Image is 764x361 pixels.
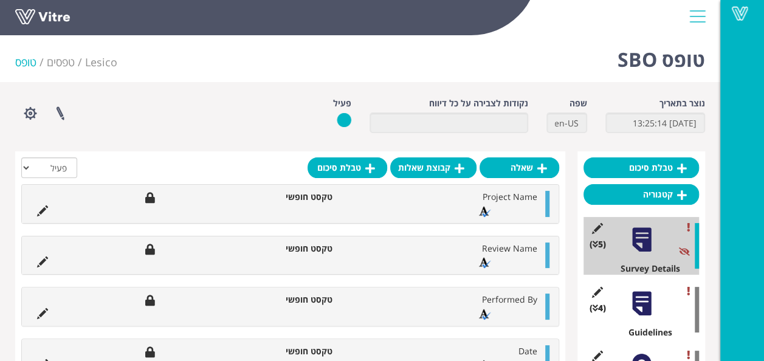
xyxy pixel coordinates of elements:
span: 93 [85,55,117,69]
span: Date [518,345,537,357]
div: Survey Details [593,263,699,275]
img: yes [337,112,351,128]
a: שאלה [480,157,559,178]
span: (5 ) [590,238,606,250]
h1: טופס SBO [618,30,705,82]
a: טבלת סיכום [583,157,699,178]
label: נקודות לצבירה על כל דיווח [429,97,528,109]
span: Project Name [483,191,537,202]
span: Review Name [482,242,537,254]
li: טקסט חופשי [261,345,338,357]
span: (4 ) [590,302,606,314]
label: נוצר בתאריך [659,97,705,109]
li: טקסט חופשי [261,242,338,255]
a: קבוצת שאלות [390,157,477,178]
span: Performed By [482,294,537,305]
div: Guidelines [593,326,699,339]
li: טופס [15,55,47,70]
label: שפה [570,97,587,109]
li: טקסט חופשי [261,294,338,306]
a: טפסים [47,55,75,69]
li: טקסט חופשי [261,191,338,203]
a: קטגוריה [583,184,699,205]
label: פעיל [333,97,351,109]
a: טבלת סיכום [308,157,387,178]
